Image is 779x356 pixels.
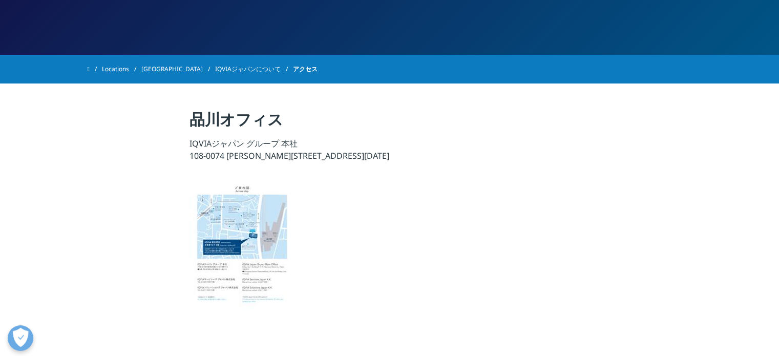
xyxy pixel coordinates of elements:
[215,60,293,78] a: IQVIAジャパンについて
[141,60,215,78] a: [GEOGRAPHIC_DATA]
[190,137,589,168] p: IQVIAジャパン グループ 本社 108-0074 [PERSON_NAME][STREET_ADDRESS][DATE]
[8,325,33,351] button: 優先設定センターを開く
[293,60,318,78] span: アクセス
[102,60,141,78] a: Locations
[190,109,283,130] strong: 品川オフィス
